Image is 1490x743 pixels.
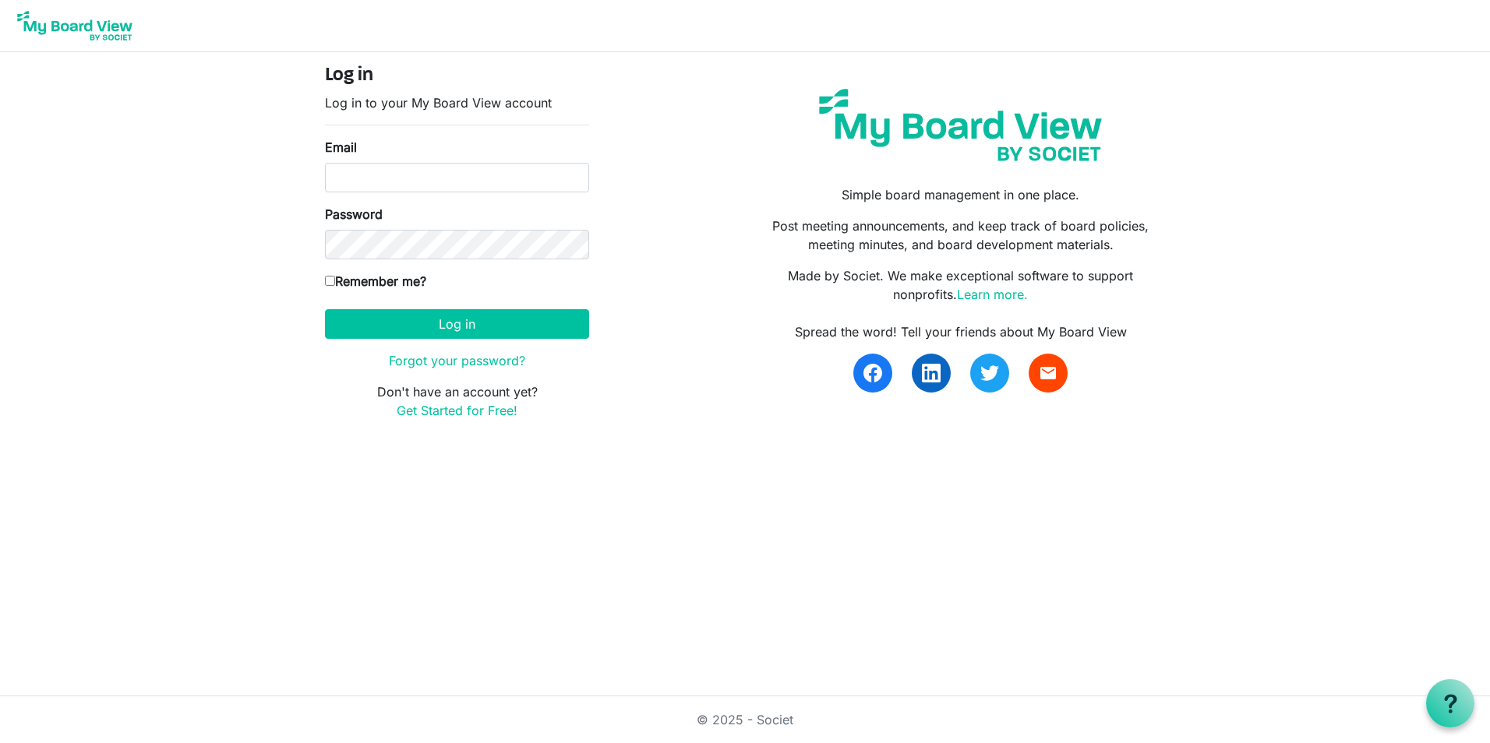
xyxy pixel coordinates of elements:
a: email [1029,354,1068,393]
img: my-board-view-societ.svg [807,77,1114,173]
span: email [1039,364,1057,382]
label: Password [325,205,383,224]
img: facebook.svg [863,364,882,382]
button: Log in [325,309,589,339]
a: Forgot your password? [389,353,525,368]
a: Learn more. [957,287,1028,302]
p: Made by Societ. We make exceptional software to support nonprofits. [757,266,1165,304]
a: Get Started for Free! [397,403,517,418]
img: linkedin.svg [922,364,941,382]
p: Log in to your My Board View account [325,93,589,112]
input: Remember me? [325,276,335,286]
img: My Board View Logo [12,6,137,45]
img: twitter.svg [980,364,999,382]
label: Email [325,138,357,157]
label: Remember me? [325,272,426,291]
h4: Log in [325,65,589,87]
a: © 2025 - Societ [697,712,793,727]
p: Post meeting announcements, and keep track of board policies, meeting minutes, and board developm... [757,217,1165,254]
p: Simple board management in one place. [757,185,1165,204]
div: Spread the word! Tell your friends about My Board View [757,322,1165,341]
p: Don't have an account yet? [325,382,589,420]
